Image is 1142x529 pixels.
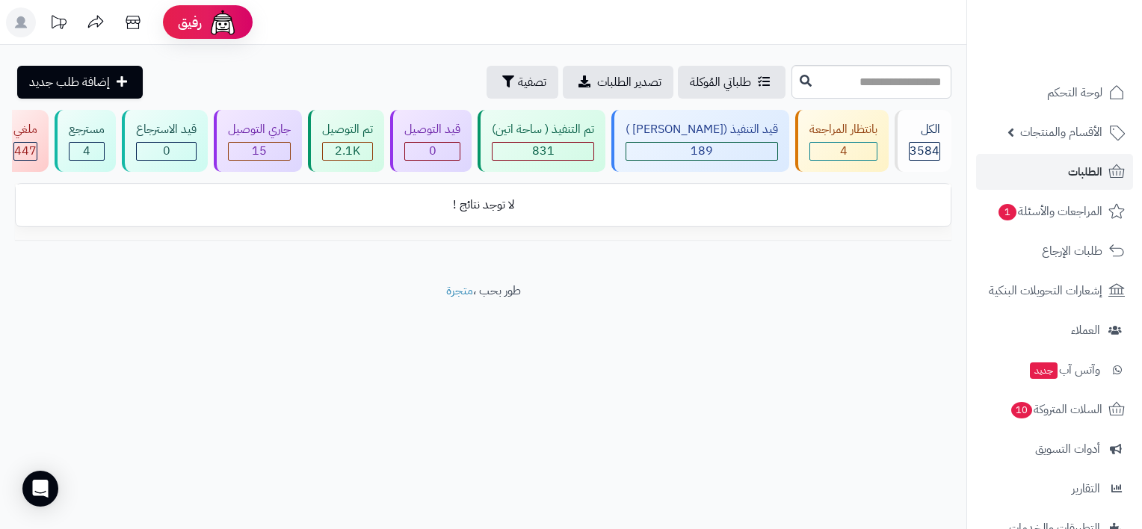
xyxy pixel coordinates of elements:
span: 1 [999,204,1016,220]
a: بانتظار المراجعة 4 [792,110,892,172]
span: التقارير [1072,478,1100,499]
a: متجرة [446,282,473,300]
div: جاري التوصيل [228,121,291,138]
div: تم التوصيل [322,121,373,138]
a: إشعارات التحويلات البنكية [976,273,1133,309]
span: إضافة طلب جديد [29,73,110,91]
div: تم التنفيذ ( ساحة اتين) [492,121,594,138]
span: الأقسام والمنتجات [1020,122,1102,143]
a: العملاء [976,312,1133,348]
span: 10 [1011,402,1032,418]
div: 447 [14,143,37,160]
a: مسترجع 4 [52,110,119,172]
div: 15 [229,143,290,160]
a: لوحة التحكم [976,75,1133,111]
span: طلباتي المُوكلة [690,73,751,91]
span: 3584 [910,142,939,160]
span: طلبات الإرجاع [1042,241,1102,262]
a: قيد التنفيذ ([PERSON_NAME] ) 189 [608,110,792,172]
a: تم التوصيل 2.1K [305,110,387,172]
div: قيد التوصيل [404,121,460,138]
span: 831 [532,142,555,160]
div: قيد التنفيذ ([PERSON_NAME] ) [626,121,778,138]
div: Open Intercom Messenger [22,471,58,507]
span: وآتس آب [1028,359,1100,380]
div: 189 [626,143,777,160]
span: أدوات التسويق [1035,439,1100,460]
span: العملاء [1071,320,1100,341]
div: 0 [405,143,460,160]
a: أدوات التسويق [976,431,1133,467]
div: 0 [137,143,196,160]
span: 447 [14,142,37,160]
a: السلات المتروكة10 [976,392,1133,427]
a: التقارير [976,471,1133,507]
span: السلات المتروكة [1010,399,1102,420]
img: ai-face.png [208,7,238,37]
a: الطلبات [976,154,1133,190]
span: 2.1K [335,142,360,160]
span: تصدير الطلبات [597,73,661,91]
div: 4 [810,143,877,160]
a: الكل3584 [892,110,954,172]
a: تصدير الطلبات [563,66,673,99]
td: لا توجد نتائج ! [16,185,951,226]
span: 189 [691,142,713,160]
div: 2094 [323,143,372,160]
span: لوحة التحكم [1047,82,1102,103]
span: جديد [1030,362,1058,379]
span: 4 [83,142,90,160]
a: وآتس آبجديد [976,352,1133,388]
div: مسترجع [69,121,105,138]
div: قيد الاسترجاع [136,121,197,138]
span: إشعارات التحويلات البنكية [989,280,1102,301]
a: جاري التوصيل 15 [211,110,305,172]
div: 4 [70,143,104,160]
span: 0 [163,142,170,160]
span: الطلبات [1068,161,1102,182]
span: المراجعات والأسئلة [997,201,1102,222]
span: 15 [252,142,267,160]
a: إضافة طلب جديد [17,66,143,99]
span: تصفية [518,73,546,91]
div: الكل [909,121,940,138]
a: قيد التوصيل 0 [387,110,475,172]
div: بانتظار المراجعة [809,121,877,138]
button: تصفية [487,66,558,99]
a: تحديثات المنصة [40,7,77,41]
div: ملغي [13,121,37,138]
a: طلباتي المُوكلة [678,66,785,99]
a: المراجعات والأسئلة1 [976,194,1133,229]
span: رفيق [178,13,202,31]
span: 0 [429,142,436,160]
a: تم التنفيذ ( ساحة اتين) 831 [475,110,608,172]
a: قيد الاسترجاع 0 [119,110,211,172]
div: 831 [493,143,593,160]
a: طلبات الإرجاع [976,233,1133,269]
span: 4 [840,142,848,160]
